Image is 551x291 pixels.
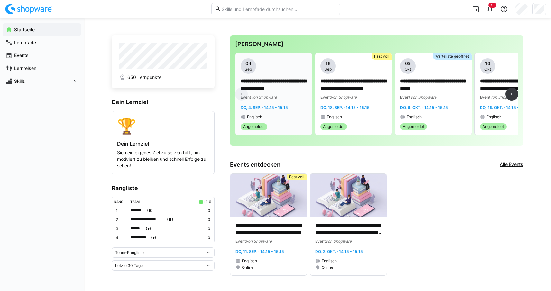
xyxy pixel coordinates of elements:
[289,174,304,179] span: Fast voll
[435,54,469,59] span: Warteliste geöffnet
[407,114,422,120] span: Englisch
[209,199,212,204] a: ø
[247,114,262,120] span: Englisch
[117,150,209,169] p: Sich ein eigenes Ziel zu setzen hilft, um motiviert zu bleiben und schnell Erfolge zu sehen!
[322,258,337,264] span: Englisch
[130,200,140,204] div: Team
[245,60,251,67] span: 04
[235,41,518,48] h3: [PERSON_NAME]
[114,200,124,204] div: Rang
[241,105,288,110] span: Do, 4. Sep. · 14:15 - 15:15
[315,249,363,254] span: Do, 2. Okt. · 14:15 - 15:15
[242,265,253,270] span: Online
[251,95,277,100] span: von Shopware
[326,60,331,67] span: 18
[243,124,265,129] span: Angemeldet
[246,239,272,244] span: von Shopware
[127,74,161,81] span: 650 Lernpunkte
[116,235,125,240] p: 4
[197,217,210,222] p: 0
[326,239,352,244] span: von Shopware
[146,225,151,232] span: ( )
[484,67,491,72] span: Okt
[116,226,125,231] p: 3
[322,265,333,270] span: Online
[230,174,307,217] img: image
[112,99,215,106] h3: Dein Lernziel
[331,95,357,100] span: von Shopware
[320,105,370,110] span: Do, 18. Sep. · 14:15 - 15:15
[480,105,530,110] span: Do, 16. Okt. · 14:15 - 15:15
[115,250,144,255] span: Team-Rangliste
[242,258,257,264] span: Englisch
[490,3,494,7] span: 9+
[490,95,516,100] span: von Shopware
[117,141,209,147] h4: Dein Lernziel
[167,216,173,223] span: ( )
[480,95,490,100] span: Event
[400,95,410,100] span: Event
[500,161,523,168] a: Alle Events
[112,185,215,192] h3: Rangliste
[197,235,210,240] p: 0
[482,124,504,129] span: Angemeldet
[325,67,332,72] span: Sep
[405,60,411,67] span: 09
[485,60,490,67] span: 16
[403,124,424,129] span: Angemeldet
[230,161,280,168] h3: Events entdecken
[235,249,284,254] span: Do, 11. Sep. · 14:15 - 15:15
[405,67,411,72] span: Okt
[115,263,143,268] span: Letzte 30 Tage
[147,207,152,214] span: ( )
[486,114,501,120] span: Englisch
[197,208,210,213] p: 0
[197,226,210,231] p: 0
[245,67,252,72] span: Sep
[204,200,207,204] div: LP
[410,95,436,100] span: von Shopware
[116,208,125,213] p: 1
[310,174,387,217] img: image
[400,105,448,110] span: Do, 9. Okt. · 14:15 - 15:15
[315,239,326,244] span: Event
[151,234,156,241] span: ( )
[323,124,344,129] span: Angemeldet
[117,116,209,135] div: 🏆
[374,54,389,59] span: Fast voll
[327,114,342,120] span: Englisch
[235,239,246,244] span: Event
[320,95,331,100] span: Event
[221,6,336,12] input: Skills und Lernpfade durchsuchen…
[116,217,125,222] p: 2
